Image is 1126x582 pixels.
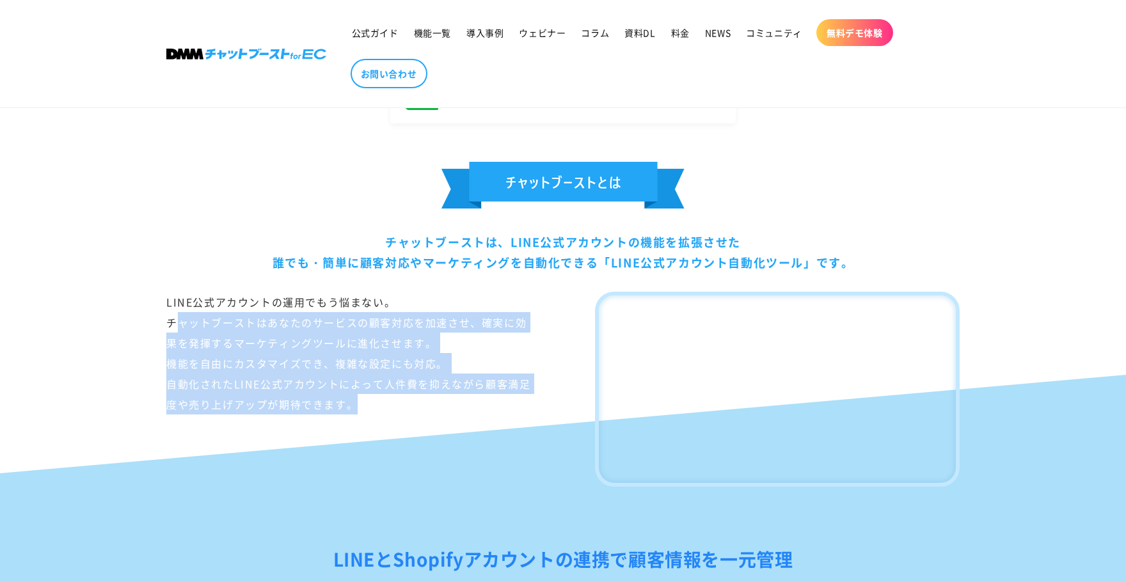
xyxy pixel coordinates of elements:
[166,232,960,273] div: チャットブーストは、LINE公式アカウントの機能を拡張させた 誰でも・簡単に顧客対応やマーケティングを自動化できる「LINE公式アカウント自動化ツール」です。
[511,19,573,46] a: ウェビナー
[166,49,326,59] img: 株式会社DMM Boost
[617,19,663,46] a: 資料DL
[697,19,738,46] a: NEWS
[519,27,566,38] span: ウェビナー
[351,59,427,88] a: お問い合わせ
[466,27,504,38] span: 導入事例
[827,27,883,38] span: 無料デモ体験
[624,27,655,38] span: 資料DL
[414,27,451,38] span: 機能一覧
[344,19,406,46] a: 公式ガイド
[581,27,609,38] span: コラム
[663,19,697,46] a: 料金
[816,19,893,46] a: 無料デモ体験
[441,162,685,208] img: チェットブーストとは
[573,19,617,46] a: コラム
[705,27,731,38] span: NEWS
[166,292,531,487] div: LINE公式アカウントの運用でもう悩まない。 チャットブーストはあなたのサービスの顧客対応を加速させ、確実に効果を発揮するマーケティングツールに進化させます。 機能を自由にカスタマイズでき、複雑...
[738,19,810,46] a: コミュニティ
[671,27,690,38] span: 料金
[459,19,511,46] a: 導入事例
[361,68,417,79] span: お問い合わせ
[406,19,459,46] a: 機能一覧
[166,544,960,575] h2: LINEとShopifyアカウントの連携で顧客情報を一元管理
[746,27,802,38] span: コミュニティ
[352,27,399,38] span: 公式ガイド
